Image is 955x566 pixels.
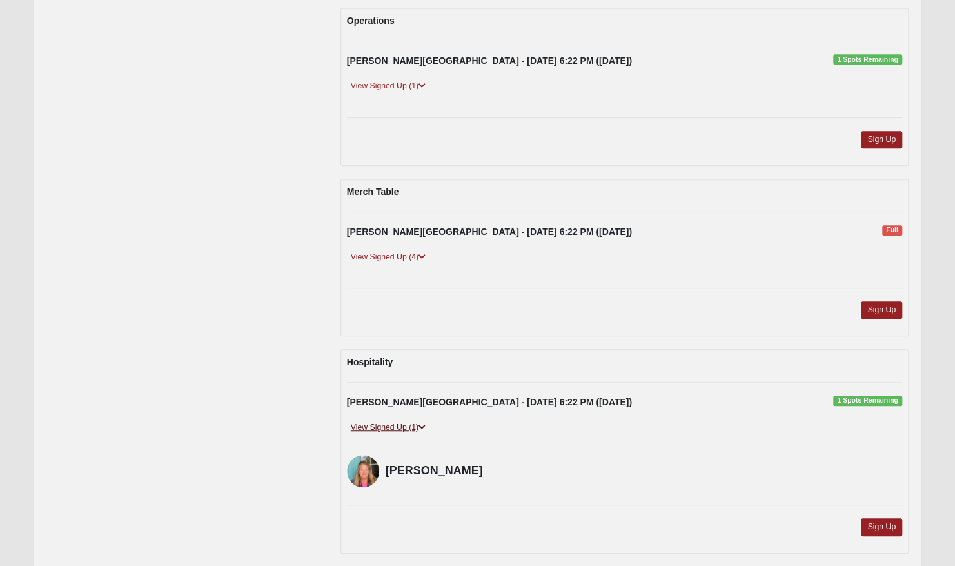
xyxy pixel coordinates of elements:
[347,56,632,66] strong: [PERSON_NAME][GEOGRAPHIC_DATA] - [DATE] 6:22 PM ([DATE])
[347,397,632,407] strong: [PERSON_NAME][GEOGRAPHIC_DATA] - [DATE] 6:22 PM ([DATE])
[833,54,902,65] span: 1 Spots Remaining
[386,464,519,478] h4: [PERSON_NAME]
[347,421,429,434] a: View Signed Up (1)
[347,79,429,93] a: View Signed Up (1)
[861,301,902,319] a: Sign Up
[861,518,902,536] a: Sign Up
[347,250,429,264] a: View Signed Up (4)
[347,357,393,367] strong: Hospitality
[347,227,632,237] strong: [PERSON_NAME][GEOGRAPHIC_DATA] - [DATE] 6:22 PM ([DATE])
[861,131,902,148] a: Sign Up
[882,225,902,236] span: Full
[347,187,399,197] strong: Merch Table
[833,396,902,406] span: 1 Spots Remaining
[347,15,395,26] strong: Operations
[347,455,379,487] img: Kim Kindig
